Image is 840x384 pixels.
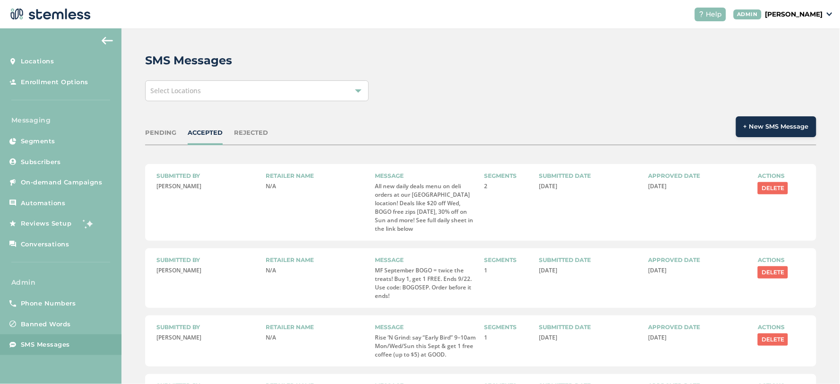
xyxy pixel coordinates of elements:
span: Segments [21,137,55,146]
label: Submitted date [539,256,641,264]
span: Phone Numbers [21,299,76,308]
label: Submitted date [539,172,641,180]
span: Help [706,9,722,19]
p: [DATE] [539,333,641,342]
label: Submitted by [156,323,258,332]
p: [PERSON_NAME] [156,266,258,275]
button: Delete [758,182,788,194]
div: PENDING [145,128,176,138]
label: Retailer name [266,172,367,180]
label: Approved date [649,256,750,264]
span: Banned Words [21,320,71,329]
img: icon-arrow-back-accent-c549486e.svg [102,37,113,44]
p: [DATE] [649,266,750,275]
p: [DATE] [649,182,750,191]
span: Conversations [21,240,69,249]
label: Segments [485,323,532,332]
span: Automations [21,199,66,208]
span: Select Locations [150,86,201,95]
span: Enrollment Options [21,78,88,87]
label: Retailer name [266,323,367,332]
iframe: Chat Widget [793,339,840,384]
span: On-demand Campaigns [21,178,103,187]
img: logo-dark-0685b13c.svg [8,5,91,24]
span: Reviews Setup [21,219,72,228]
button: + New SMS Message [736,116,816,137]
p: N/A [266,266,367,275]
label: Approved date [649,323,750,332]
h2: SMS Messages [145,52,232,69]
label: Message [375,256,476,264]
p: Rise ’N Grind: say “Early Bird” 9–10am Mon/Wed/Sun this Sept & get 1 free coffee (up to $5) at GOOD. [375,333,476,359]
img: icon_down-arrow-small-66adaf34.svg [827,12,832,16]
img: icon-help-white-03924b79.svg [699,11,704,17]
button: Delete [758,333,788,346]
label: Retailer name [266,256,367,264]
label: Segments [485,256,532,264]
label: Submitted by [156,256,258,264]
p: [PERSON_NAME] [156,333,258,342]
p: [PERSON_NAME] [765,9,823,19]
p: 2 [485,182,532,191]
label: Message [375,323,476,332]
label: Actions [758,323,805,332]
span: + New SMS Message [744,122,809,131]
div: ACCEPTED [188,128,223,138]
p: [DATE] [649,333,750,342]
div: ADMIN [734,9,762,19]
div: REJECTED [234,128,268,138]
p: [DATE] [539,182,641,191]
span: Locations [21,57,54,66]
p: N/A [266,182,367,191]
p: [DATE] [539,266,641,275]
label: Submitted by [156,172,258,180]
label: Segments [485,172,532,180]
label: Message [375,172,476,180]
p: 1 [485,333,532,342]
p: N/A [266,333,367,342]
label: Approved date [649,172,750,180]
label: Actions [758,256,805,264]
p: MF September BOGO = twice the treats! Buy 1, get 1 FREE. Ends 9/22. Use code: BOGOSEP. Order befo... [375,266,476,300]
button: Delete [758,266,788,279]
p: [PERSON_NAME] [156,182,258,191]
label: Actions [758,172,805,180]
p: All new daily deals menu on deli orders at our [GEOGRAPHIC_DATA] location! Deals like $20 off Wed... [375,182,476,233]
label: Submitted date [539,323,641,332]
p: 1 [485,266,532,275]
img: glitter-stars-b7820f95.gif [79,214,98,233]
span: Subscribers [21,157,61,167]
span: SMS Messages [21,340,70,349]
